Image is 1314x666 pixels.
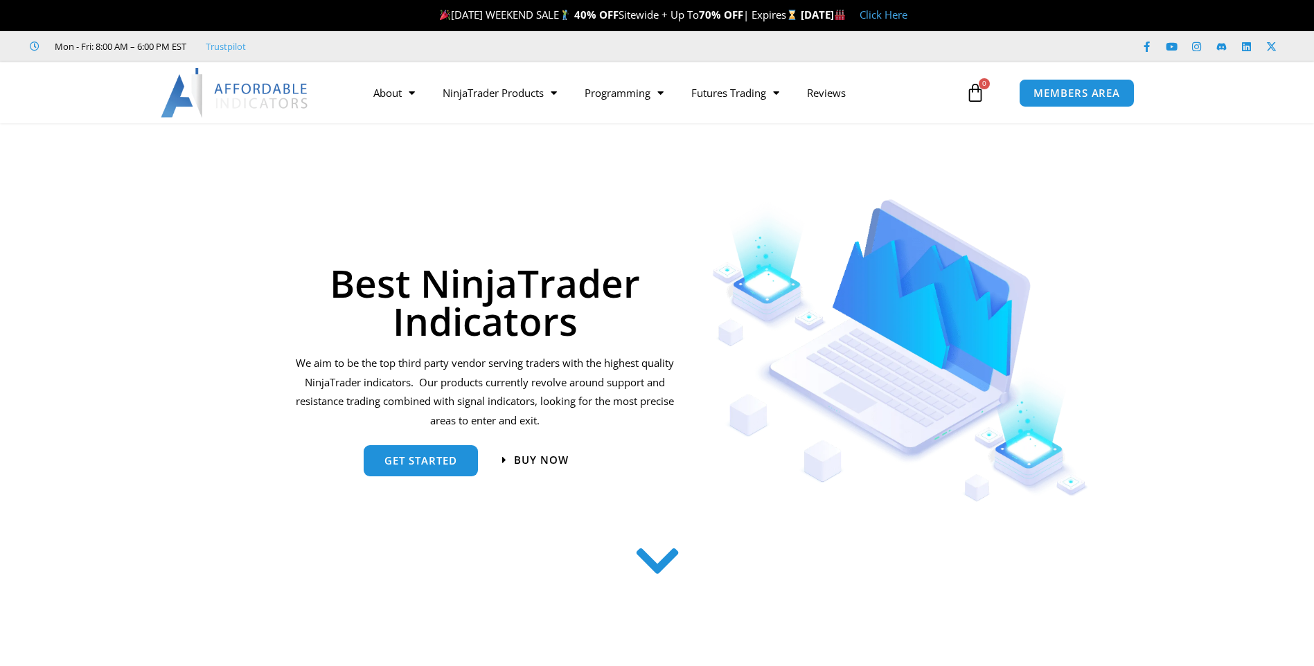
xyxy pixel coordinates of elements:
[793,77,860,109] a: Reviews
[429,77,571,109] a: NinjaTrader Products
[574,8,619,21] strong: 40% OFF
[560,10,570,20] img: 🏌️‍♂️
[51,38,186,55] span: Mon - Fri: 8:00 AM – 6:00 PM EST
[206,38,246,55] a: Trustpilot
[514,455,569,465] span: Buy now
[364,445,478,476] a: get started
[699,8,743,21] strong: 70% OFF
[1019,79,1135,107] a: MEMBERS AREA
[384,456,457,466] span: get started
[359,77,429,109] a: About
[1033,88,1120,98] span: MEMBERS AREA
[440,10,450,20] img: 🎉
[436,8,800,21] span: [DATE] WEEKEND SALE Sitewide + Up To | Expires
[801,8,846,21] strong: [DATE]
[860,8,907,21] a: Click Here
[945,73,1006,113] a: 0
[835,10,845,20] img: 🏭
[677,77,793,109] a: Futures Trading
[571,77,677,109] a: Programming
[161,68,310,118] img: LogoAI | Affordable Indicators – NinjaTrader
[502,455,569,465] a: Buy now
[712,199,1088,502] img: Indicators 1 | Affordable Indicators – NinjaTrader
[787,10,797,20] img: ⌛
[979,78,990,89] span: 0
[294,354,677,431] p: We aim to be the top third party vendor serving traders with the highest quality NinjaTrader indi...
[294,264,677,340] h1: Best NinjaTrader Indicators
[359,77,962,109] nav: Menu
